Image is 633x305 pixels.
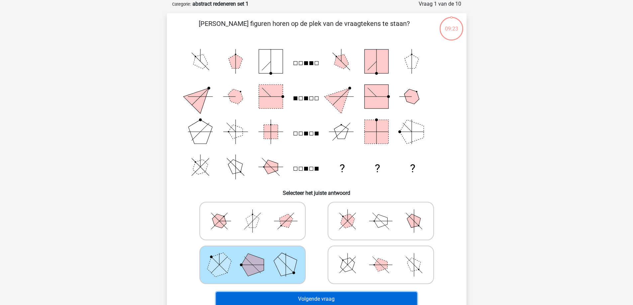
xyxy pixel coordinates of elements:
[439,16,464,33] div: 09:23
[177,185,456,196] h6: Selecteer het juiste antwoord
[177,19,431,38] p: [PERSON_NAME] figuren horen op de plek van de vraagtekens te staan?
[192,1,249,7] strong: abstract redeneren set 1
[339,162,345,175] text: ?
[410,162,415,175] text: ?
[172,2,191,7] small: Categorie:
[374,162,380,175] text: ?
